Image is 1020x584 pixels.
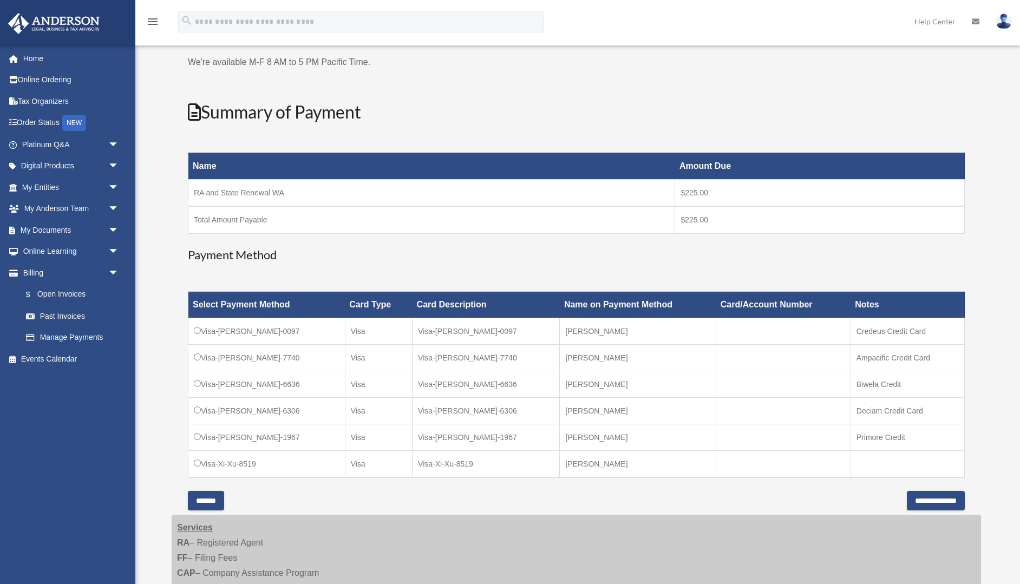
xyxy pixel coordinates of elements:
span: arrow_drop_down [108,241,130,263]
strong: Services [177,523,213,532]
td: Visa-[PERSON_NAME]-6636 [188,371,345,398]
strong: RA [177,538,189,547]
td: Deciam Credit Card [851,398,964,424]
span: arrow_drop_down [108,219,130,241]
td: Visa [345,451,412,478]
td: Visa [345,318,412,345]
a: Manage Payments [15,327,130,349]
strong: FF [177,553,188,562]
td: Ampacific Credit Card [851,345,964,371]
td: Visa-[PERSON_NAME]-6636 [413,371,560,398]
td: Visa-[PERSON_NAME]-7740 [188,345,345,371]
td: Visa [345,424,412,451]
th: Notes [851,292,964,318]
th: Select Payment Method [188,292,345,318]
td: $225.00 [675,179,965,206]
td: Visa-[PERSON_NAME]-0097 [188,318,345,345]
span: arrow_drop_down [108,155,130,178]
a: Tax Organizers [8,90,135,112]
td: [PERSON_NAME] [560,398,716,424]
img: Anderson Advisors Platinum Portal [5,13,103,34]
th: Name on Payment Method [560,292,716,318]
th: Card/Account Number [716,292,851,318]
td: Visa-[PERSON_NAME]-1967 [413,424,560,451]
td: Visa-[PERSON_NAME]-7740 [413,345,560,371]
td: $225.00 [675,206,965,233]
a: Events Calendar [8,348,135,370]
span: $ [32,288,37,301]
i: menu [146,15,159,28]
td: Visa-Xi-Xu-8519 [188,451,345,478]
span: arrow_drop_down [108,176,130,199]
a: Online Learningarrow_drop_down [8,241,135,263]
td: Primore Credit [851,424,964,451]
img: User Pic [996,14,1012,29]
a: Online Ordering [8,69,135,91]
td: Visa [345,371,412,398]
td: Visa-[PERSON_NAME]-6306 [188,398,345,424]
h3: Payment Method [188,247,965,264]
h2: Summary of Payment [188,100,965,124]
a: Order StatusNEW [8,112,135,134]
td: Visa-[PERSON_NAME]-0097 [413,318,560,345]
span: arrow_drop_down [108,134,130,156]
a: My Documentsarrow_drop_down [8,219,135,241]
td: [PERSON_NAME] [560,345,716,371]
td: Credeus Credit Card [851,318,964,345]
td: [PERSON_NAME] [560,371,716,398]
td: Total Amount Payable [188,206,675,233]
td: Visa [345,398,412,424]
div: NEW [62,115,86,131]
td: Visa-Xi-Xu-8519 [413,451,560,478]
td: Biwela Credit [851,371,964,398]
p: We're available M-F 8 AM to 5 PM Pacific Time. [188,55,965,70]
td: Visa-[PERSON_NAME]-6306 [413,398,560,424]
td: Visa-[PERSON_NAME]-1967 [188,424,345,451]
a: Digital Productsarrow_drop_down [8,155,135,177]
td: [PERSON_NAME] [560,424,716,451]
th: Name [188,153,675,179]
th: Amount Due [675,153,965,179]
th: Card Description [413,292,560,318]
a: My Anderson Teamarrow_drop_down [8,198,135,220]
a: Platinum Q&Aarrow_drop_down [8,134,135,155]
td: [PERSON_NAME] [560,451,716,478]
a: My Entitiesarrow_drop_down [8,176,135,198]
a: $Open Invoices [15,284,125,306]
a: Home [8,48,135,69]
span: arrow_drop_down [108,198,130,220]
a: Past Invoices [15,305,130,327]
span: arrow_drop_down [108,262,130,284]
i: search [181,15,193,27]
a: menu [146,19,159,28]
td: [PERSON_NAME] [560,318,716,345]
td: Visa [345,345,412,371]
th: Card Type [345,292,412,318]
strong: CAP [177,568,195,578]
a: Billingarrow_drop_down [8,262,130,284]
td: RA and State Renewal WA [188,179,675,206]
